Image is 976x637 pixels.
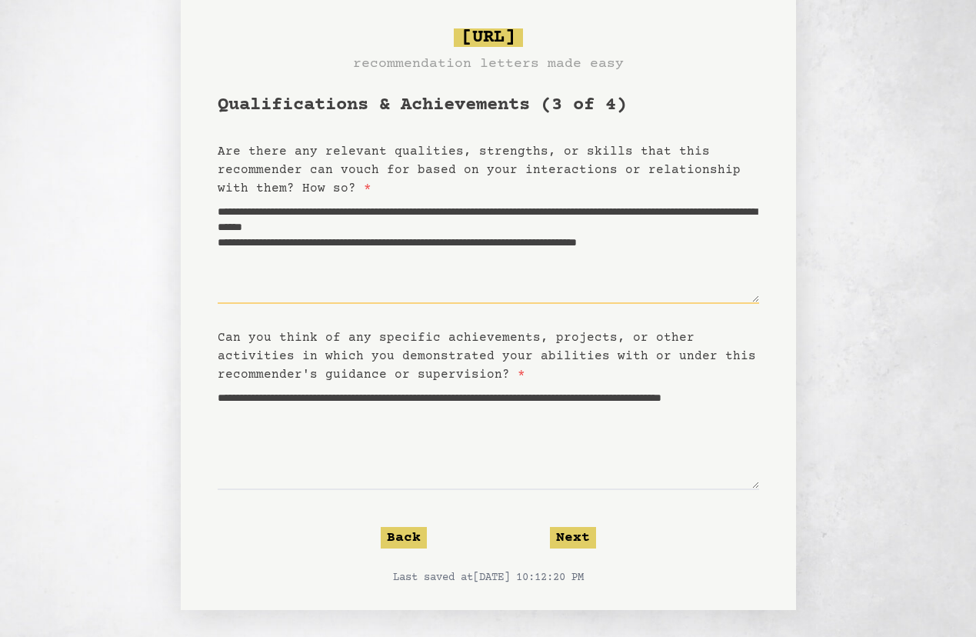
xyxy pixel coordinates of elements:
h1: Qualifications & Achievements (3 of 4) [218,93,759,118]
h3: recommendation letters made easy [353,53,624,75]
button: Next [550,527,596,549]
label: Can you think of any specific achievements, projects, or other activities in which you demonstrat... [218,331,756,382]
button: Back [381,527,427,549]
p: Last saved at [DATE] 10:12:20 PM [218,570,759,585]
label: Are there any relevant qualities, strengths, or skills that this recommender can vouch for based ... [218,145,741,195]
span: [URL] [454,28,523,47]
